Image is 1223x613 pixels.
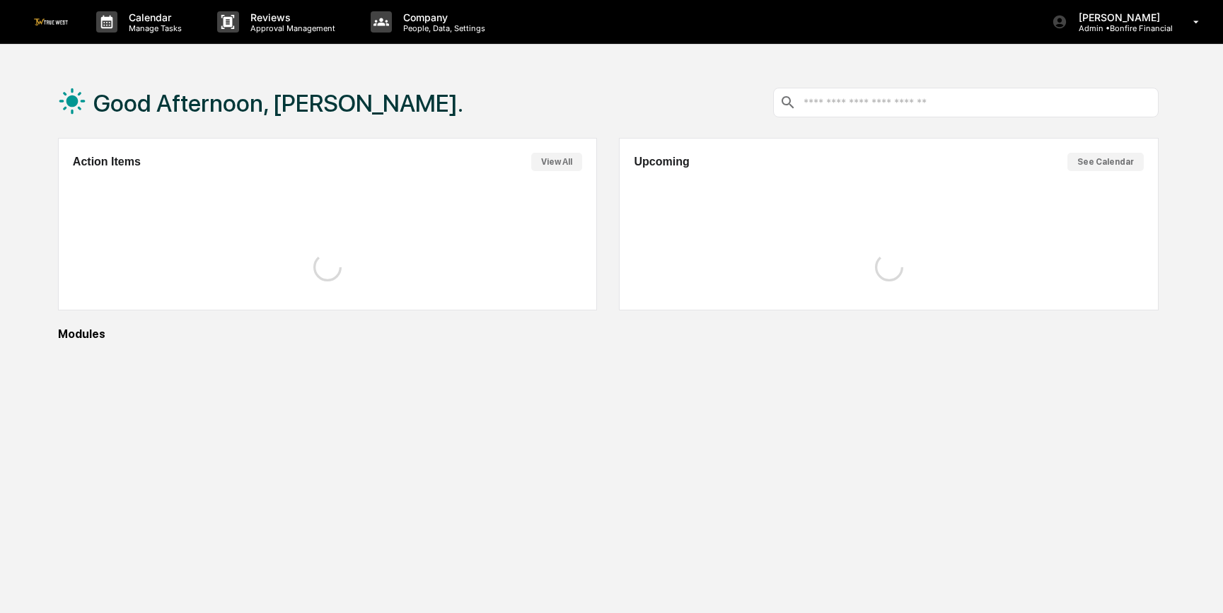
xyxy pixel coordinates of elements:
div: Modules [58,327,1159,341]
p: Reviews [239,11,342,23]
p: Manage Tasks [117,23,189,33]
h2: Upcoming [634,156,689,168]
p: Company [392,11,492,23]
button: View All [531,153,582,171]
img: logo [34,18,68,25]
h1: Good Afternoon, [PERSON_NAME]. [93,89,463,117]
h2: Action Items [73,156,141,168]
button: See Calendar [1067,153,1144,171]
p: Approval Management [239,23,342,33]
p: People, Data, Settings [392,23,492,33]
p: Calendar [117,11,189,23]
p: Admin • Bonfire Financial [1067,23,1173,33]
p: [PERSON_NAME] [1067,11,1173,23]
